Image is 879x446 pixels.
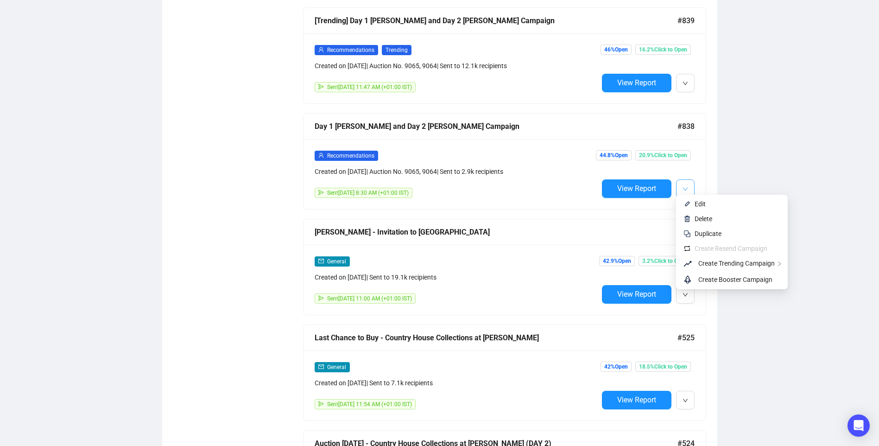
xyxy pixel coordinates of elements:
[327,84,412,90] span: Sent [DATE] 11:47 AM (+01:00 IST)
[318,190,324,195] span: send
[601,362,632,372] span: 42% Open
[315,378,598,388] div: Created on [DATE] | Sent to 7.1k recipients
[683,81,688,86] span: down
[617,78,656,87] span: View Report
[602,74,671,92] button: View Report
[677,15,695,26] span: #839
[677,121,695,132] span: #838
[327,295,412,302] span: Sent [DATE] 11:00 AM (+01:00 IST)
[315,226,677,238] div: [PERSON_NAME] - Invitation to [GEOGRAPHIC_DATA]
[683,274,695,285] span: rocket
[695,200,706,208] span: Edit
[617,395,656,404] span: View Report
[639,256,691,266] span: 3.2% Click to Open
[683,292,688,298] span: down
[303,7,706,104] a: [Trending] Day 1 [PERSON_NAME] and Day 2 [PERSON_NAME] Campaign#839userRecommendationsTrendingCre...
[318,258,324,264] span: mail
[318,401,324,407] span: send
[315,61,598,71] div: Created on [DATE] | Auction No. 9065, 9064 | Sent to 12.1k recipients
[601,45,632,55] span: 46% Open
[599,256,635,266] span: 42.9% Open
[327,47,374,53] span: Recommendations
[318,47,324,52] span: user
[683,230,691,237] img: svg+xml;base64,PHN2ZyB4bWxucz0iaHR0cDovL3d3dy53My5vcmcvMjAwMC9zdmciIHdpZHRoPSIyNCIgaGVpZ2h0PSIyNC...
[698,260,775,267] span: Create Trending Campaign
[315,121,677,132] div: Day 1 [PERSON_NAME] and Day 2 [PERSON_NAME] Campaign
[315,332,677,344] div: Last Chance to Buy - Country House Collections at [PERSON_NAME]
[327,401,412,408] span: Sent [DATE] 11:54 AM (+01:00 IST)
[617,290,656,299] span: View Report
[327,153,374,159] span: Recommendations
[596,150,632,160] span: 44.8% Open
[695,230,721,237] span: Duplicate
[327,364,346,370] span: General
[602,285,671,304] button: View Report
[303,113,706,210] a: Day 1 [PERSON_NAME] and Day 2 [PERSON_NAME] Campaign#838userRecommendationsCreated on [DATE]| Auc...
[777,261,782,267] span: right
[318,153,324,158] span: user
[683,200,691,208] img: svg+xml;base64,PHN2ZyB4bWxucz0iaHR0cDovL3d3dy53My5vcmcvMjAwMC9zdmciIHhtbG5zOnhsaW5rPSJodHRwOi8vd3...
[315,272,598,282] div: Created on [DATE] | Sent to 19.1k recipients
[315,166,598,177] div: Created on [DATE] | Auction No. 9065, 9064 | Sent to 2.9k recipients
[683,245,691,252] img: retweet.svg
[382,45,411,55] span: Trending
[635,150,691,160] span: 20.9% Click to Open
[695,215,712,223] span: Delete
[635,362,691,372] span: 18.5% Click to Open
[698,276,772,283] span: Create Booster Campaign
[327,258,346,265] span: General
[303,325,706,421] a: Last Chance to Buy - Country House Collections at [PERSON_NAME]#525mailGeneralCreated on [DATE]| ...
[318,364,324,370] span: mail
[315,15,677,26] div: [Trending] Day 1 [PERSON_NAME] and Day 2 [PERSON_NAME] Campaign
[677,332,695,344] span: #525
[683,186,688,192] span: down
[318,295,324,301] span: send
[847,414,870,437] div: Open Intercom Messenger
[602,179,671,198] button: View Report
[683,398,688,403] span: down
[617,184,656,193] span: View Report
[695,245,767,252] span: Create Resend Campaign
[602,391,671,409] button: View Report
[635,45,691,55] span: 16.2% Click to Open
[303,219,706,315] a: [PERSON_NAME] - Invitation to [GEOGRAPHIC_DATA]#781mailGeneralCreated on [DATE]| Sent to 19.1k re...
[683,215,691,223] img: svg+xml;base64,PHN2ZyB4bWxucz0iaHR0cDovL3d3dy53My5vcmcvMjAwMC9zdmciIHhtbG5zOnhsaW5rPSJodHRwOi8vd3...
[683,258,695,269] span: rise
[318,84,324,89] span: send
[327,190,409,196] span: Sent [DATE] 8:30 AM (+01:00 IST)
